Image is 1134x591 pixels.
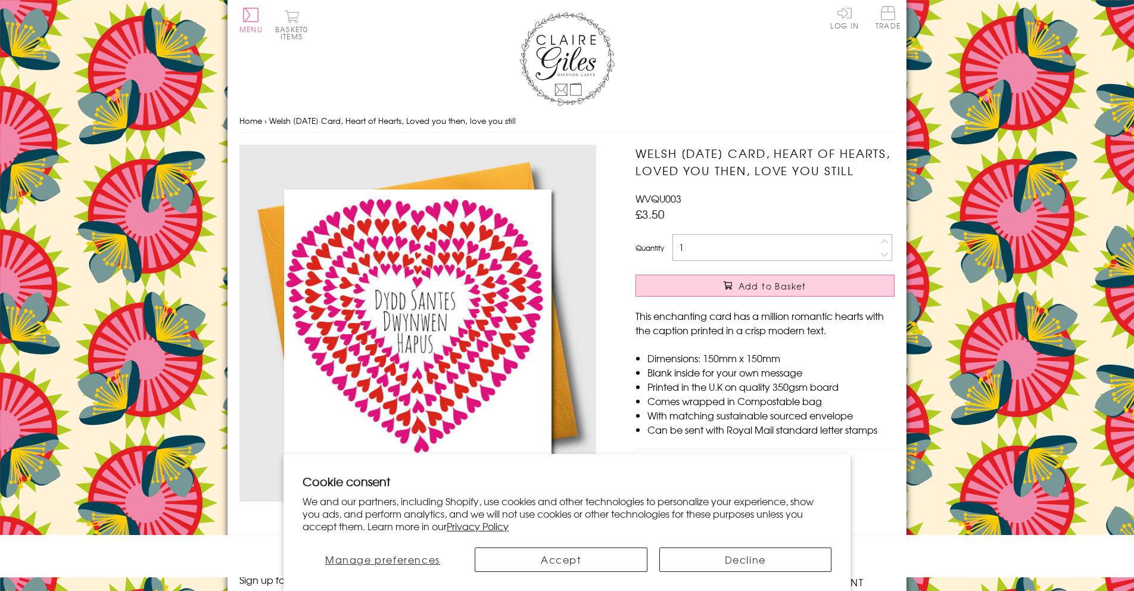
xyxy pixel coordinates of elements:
li: Comes wrapped in Compostable bag [647,394,895,408]
span: Manage preferences [325,552,440,567]
span: 0 items [281,24,308,42]
a: Log In [830,6,859,29]
span: › [264,115,267,126]
button: Menu [239,8,263,33]
p: We and our partners, including Shopify, use cookies and other technologies to personalize your ex... [303,495,831,532]
span: Add to Basket [739,280,806,292]
span: WVQU003 [635,191,681,206]
img: Welsh Valentine's Day Card, Heart of Hearts, Loved you then, love you still [239,145,597,502]
li: Printed in the U.K on quality 350gsm board [647,380,895,394]
button: Basket0 items [275,10,308,40]
span: Trade [876,6,901,29]
img: Claire Giles Greetings Cards [519,12,615,106]
button: Decline [659,548,832,572]
label: Quantity [635,242,664,253]
button: Accept [475,548,647,572]
li: Blank inside for your own message [647,365,895,380]
span: Menu [239,24,263,35]
nav: breadcrumbs [239,109,895,133]
button: Manage preferences [303,548,463,572]
a: Trade [876,6,901,32]
span: Welsh [DATE] Card, Heart of Hearts, Loved you then, love you still [269,115,516,126]
button: Add to Basket [635,275,895,297]
a: Home [239,115,262,126]
li: Dimensions: 150mm x 150mm [647,351,895,365]
span: £3.50 [635,206,665,222]
li: Can be sent with Royal Mail standard letter stamps [647,422,895,437]
a: Privacy Policy [447,519,509,533]
p: This enchanting card has a million romantic hearts with the caption printed in a crisp modern text. [635,309,895,337]
h1: Welsh [DATE] Card, Heart of Hearts, Loved you then, love you still [635,145,895,179]
li: With matching sustainable sourced envelope [647,408,895,422]
h2: Cookie consent [303,473,831,490]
